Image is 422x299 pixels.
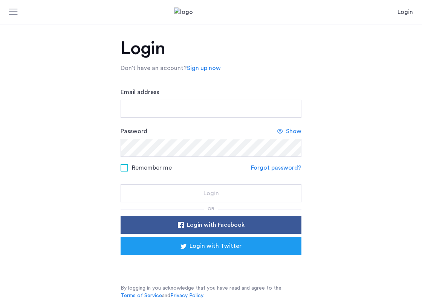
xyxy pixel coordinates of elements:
h1: Login [121,39,301,58]
button: button [121,237,301,255]
img: logo [174,8,248,17]
button: button [121,184,301,202]
span: Show [286,127,301,136]
span: Login [203,189,219,198]
label: Password [121,127,147,136]
a: Cazamio Logo [174,8,248,17]
a: Forgot password? [251,163,301,172]
a: Login [398,8,413,17]
span: or [208,206,214,211]
button: button [121,216,301,234]
label: Email address [121,88,159,97]
span: Remember me [132,163,172,172]
span: Login with Twitter [190,241,242,250]
span: Login with Facebook [187,220,245,229]
span: Don’t have an account? [121,65,187,71]
a: Sign up now [187,64,221,73]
